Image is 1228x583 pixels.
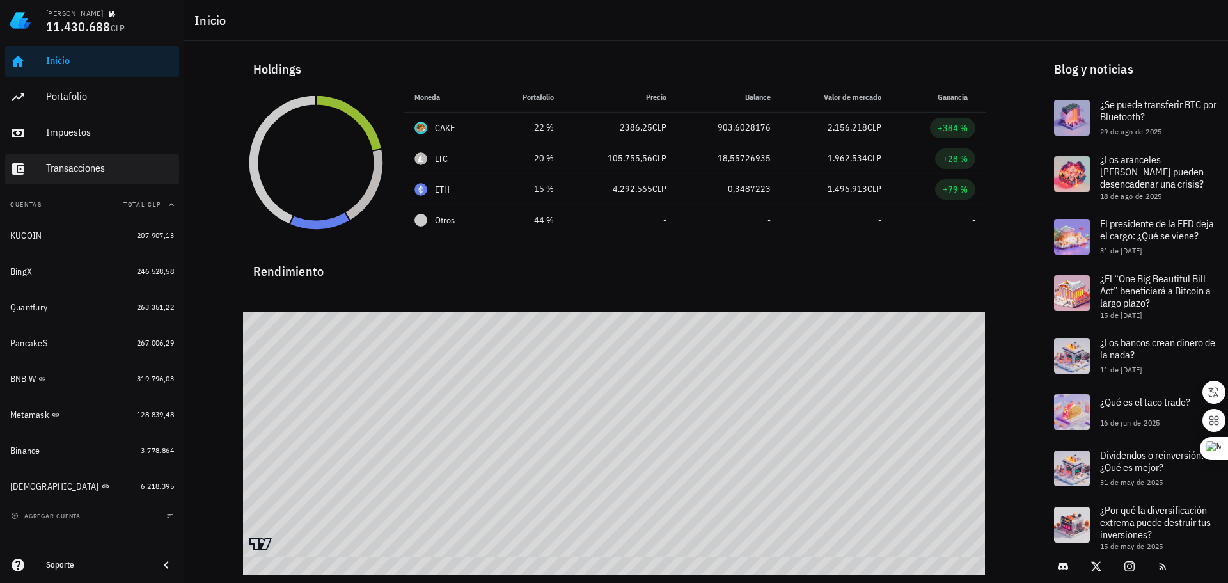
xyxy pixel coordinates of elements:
[867,152,881,164] span: CLP
[10,374,36,385] div: BNB W
[249,538,272,550] a: Charting by TradingView
[414,152,427,165] div: LTC-icon
[1044,49,1228,90] div: Blog y noticias
[943,152,968,165] div: +28 %
[10,266,32,277] div: BingX
[1100,395,1190,408] span: ¿Qué es el taco trade?
[767,214,771,226] span: -
[1100,98,1216,123] span: ¿Se puede transferir BTC por Bluetooth?
[137,410,174,419] span: 128.839,48
[1100,246,1142,255] span: 31 de [DATE]
[1044,497,1228,559] a: ¿Por qué la diversificación extrema puede destruir tus inversiones? 15 de may de 2025
[111,22,125,34] span: CLP
[687,182,771,196] div: 0,3487223
[781,82,892,113] th: Valor de mercado
[972,214,975,226] span: -
[137,266,174,276] span: 246.528,58
[414,183,427,196] div: ETH-icon
[828,183,867,195] span: 1.496.913
[435,214,455,227] span: Otros
[137,338,174,347] span: 267.006,29
[1100,217,1214,242] span: El presidente de la FED deja el cargo: ¿Qué se viene?
[1100,127,1162,136] span: 29 de ago de 2025
[8,509,86,522] button: agregar cuenta
[137,230,174,240] span: 207.907,13
[10,338,47,349] div: PancakeS
[1100,272,1211,309] span: ¿El “One Big Beautiful Bill Act” beneficiará a Bitcoin a largo plazo?
[1100,418,1160,427] span: 16 de jun de 2025
[1192,10,1213,31] div: avatar
[46,90,174,102] div: Portafolio
[1100,477,1163,487] span: 31 de may de 2025
[10,10,31,31] img: LedgiFi
[5,118,179,148] a: Impuestos
[10,445,40,456] div: Binance
[414,122,427,134] div: CAKE-icon
[46,8,103,19] div: [PERSON_NAME]
[652,183,666,195] span: CLP
[1100,449,1204,474] span: Dividendos o reinversión: ¿Qué es mejor?
[435,152,448,165] div: LTC
[620,122,652,133] span: 2386,25
[867,183,881,195] span: CLP
[1100,541,1163,551] span: 15 de may de 2025
[46,18,111,35] span: 11.430.688
[1044,146,1228,209] a: ¿Los aranceles [PERSON_NAME] pueden desencadenar una crisis? 18 de ago de 2025
[938,122,968,134] div: +384 %
[608,152,652,164] span: 105.755,56
[46,54,174,67] div: Inicio
[194,10,232,31] h1: Inicio
[5,399,179,430] a: Metamask 128.839,48
[141,445,174,455] span: 3.778.864
[1100,310,1142,320] span: 15 de [DATE]
[243,49,986,90] div: Holdings
[613,183,652,195] span: 4.292.565
[137,374,174,383] span: 319.796,03
[5,292,179,323] a: Quantfury 263.351,22
[828,152,867,164] span: 1.962.534
[10,481,99,492] div: [DEMOGRAPHIC_DATA]
[663,214,666,226] span: -
[13,512,81,520] span: agregar cuenta
[5,220,179,251] a: KUCOIN 207.907,13
[5,189,179,220] button: CuentasTotal CLP
[1044,384,1228,440] a: ¿Qué es el taco trade? 16 de jun de 2025
[867,122,881,133] span: CLP
[1044,328,1228,384] a: ¿Los bancos crean dinero de la nada? 11 de [DATE]
[10,230,42,241] div: KUCOIN
[501,214,555,227] div: 44 %
[5,256,179,287] a: BingX 246.528,58
[5,154,179,184] a: Transacciones
[5,363,179,394] a: BNB W 319.796,03
[1044,440,1228,497] a: Dividendos o reinversión: ¿Qué es mejor? 31 de may de 2025
[1044,209,1228,265] a: El presidente de la FED deja el cargo: ¿Qué se viene? 31 de [DATE]
[687,152,771,165] div: 18,55726935
[878,214,881,226] span: -
[828,122,867,133] span: 2.156.218
[46,162,174,174] div: Transacciones
[938,92,975,102] span: Ganancia
[491,82,565,113] th: Portafolio
[5,471,179,502] a: [DEMOGRAPHIC_DATA] 6.218.395
[46,560,148,570] div: Soporte
[435,183,450,196] div: ETH
[404,82,491,113] th: Moneda
[1044,90,1228,146] a: ¿Se puede transferir BTC por Bluetooth? 29 de ago de 2025
[564,82,677,113] th: Precio
[652,122,666,133] span: CLP
[1044,265,1228,328] a: ¿El “One Big Beautiful Bill Act” beneficiará a Bitcoin a largo plazo? 15 de [DATE]
[141,481,174,491] span: 6.218.395
[1100,191,1162,201] span: 18 de ago de 2025
[137,302,174,312] span: 263.351,22
[1100,365,1142,374] span: 11 de [DATE]
[5,46,179,77] a: Inicio
[501,152,555,165] div: 20 %
[435,122,455,134] div: CAKE
[1100,336,1215,361] span: ¿Los bancos crean dinero de la nada?
[1100,504,1211,541] span: ¿Por qué la diversificación extrema puede destruir tus inversiones?
[677,82,781,113] th: Balance
[943,183,968,196] div: +79 %
[501,121,555,134] div: 22 %
[10,410,49,420] div: Metamask
[5,82,179,113] a: Portafolio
